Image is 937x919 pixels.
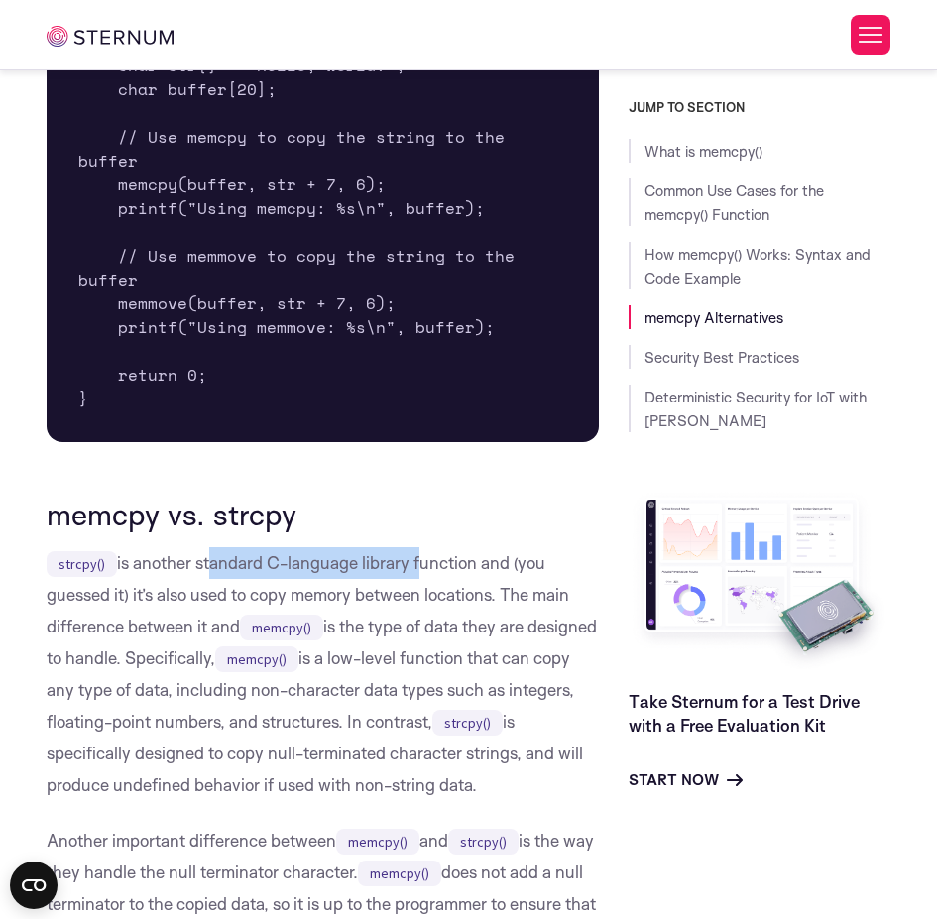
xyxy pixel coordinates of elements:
[432,710,503,736] code: strcpy()
[358,861,441,886] code: memcpy()
[629,488,889,674] img: Take Sternum for a Test Drive with a Free Evaluation Kit
[240,615,323,640] code: memcpy()
[851,15,890,55] button: Toggle Menu
[448,829,519,855] code: strcpy()
[644,142,762,161] a: What is memcpy()
[629,99,889,115] h3: JUMP TO SECTION
[336,829,419,855] code: memcpy()
[47,552,117,573] a: strcpy()
[644,348,799,367] a: Security Best Practices
[215,646,298,672] code: memcpy()
[47,498,599,531] h3: memcpy vs. strcpy
[10,862,58,909] button: Open CMP widget
[629,691,860,736] a: Take Sternum for a Test Drive with a Free Evaluation Kit
[644,388,867,430] a: Deterministic Security for IoT with [PERSON_NAME]
[629,768,743,792] a: Start Now
[644,308,783,327] a: memcpy Alternatives
[47,26,174,47] img: sternum iot
[644,245,871,287] a: How memcpy() Works: Syntax and Code Example
[47,551,117,577] code: strcpy()
[47,547,599,801] p: is another standard C-language library function and (you guessed it) it’s also used to copy memor...
[644,181,824,224] a: Common Use Cases for the memcpy() Function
